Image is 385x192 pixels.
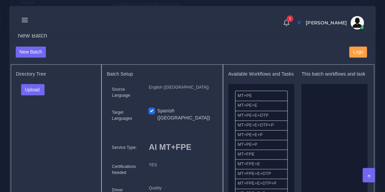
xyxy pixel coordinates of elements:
a: New Batch [16,49,46,54]
h5: This batch workflows and task [301,71,368,77]
h5: Batch Setup [107,71,217,77]
li: MT+PE [235,91,288,101]
h5: Available Workflows and Tasks [228,71,295,77]
label: Source Language [112,86,139,98]
li: MT+FPE+E+DTP+P [235,179,288,189]
h5: Directory Tree [16,71,96,77]
span: AI MT+FPE [149,142,191,152]
p: Quality [149,185,212,192]
li: MT+FPE+E [235,159,288,169]
li: MT+PE+E+DTP [235,111,288,121]
label: Certifications Needed [112,164,139,176]
li: MT+PE+P [235,140,288,150]
span: 1 [287,15,293,22]
li: MT+FPE+E+DTP [235,169,288,179]
label: Service Type: [112,145,137,151]
a: [PERSON_NAME]avatar [302,16,366,29]
p: English ([GEOGRAPHIC_DATA]) [149,84,212,91]
p: YES [149,162,212,169]
button: Logs [349,46,367,58]
li: MT+FPE [235,150,288,160]
button: Upload [21,84,45,95]
label: Spanish ([GEOGRAPHIC_DATA]) [157,107,213,121]
h4: New Batch [18,32,47,39]
label: Target Languages [112,109,139,121]
li: MT+PE+E+P [235,130,288,140]
li: MT+PE+E [235,101,288,111]
span: Logs [353,49,363,55]
span: [PERSON_NAME] [306,20,347,25]
button: New Batch [16,46,46,58]
li: MT+PE+E+DTP+P [235,120,288,130]
a: 1 [281,19,292,26]
img: avatar [351,16,364,29]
